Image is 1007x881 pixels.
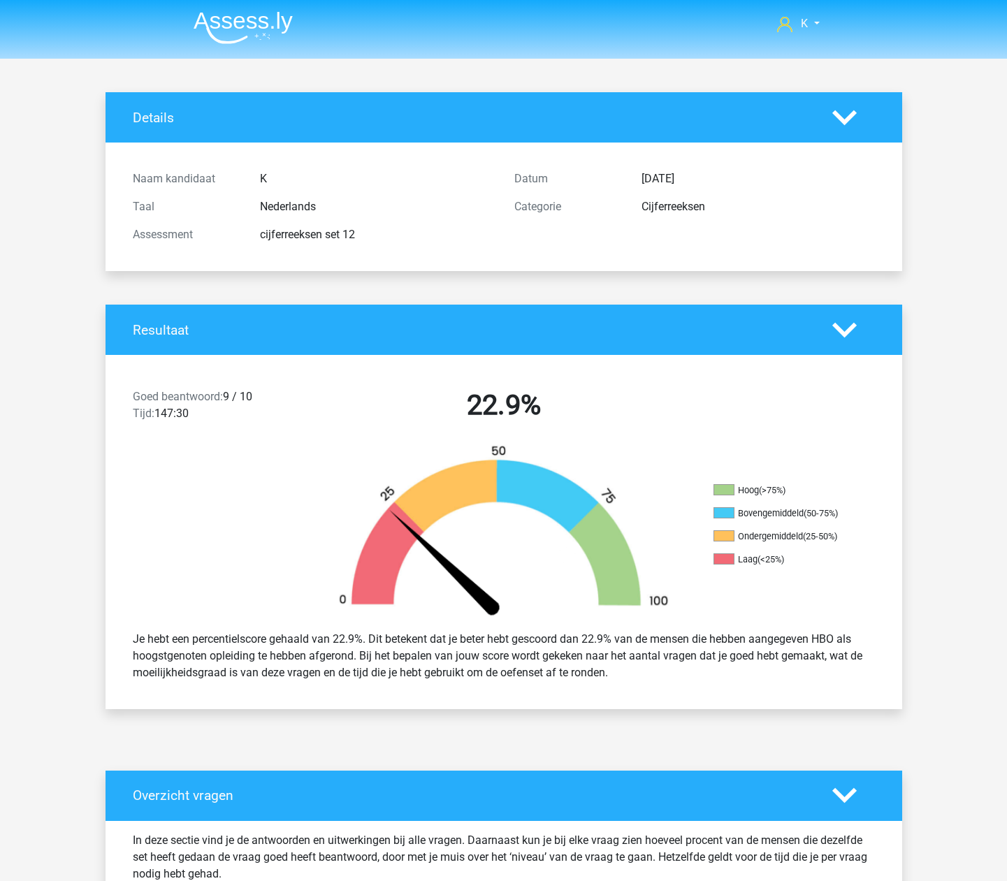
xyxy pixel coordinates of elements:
div: (>75%) [759,485,785,495]
a: K [771,15,825,32]
h4: Details [133,110,811,126]
div: Assessment [122,226,249,243]
div: Je hebt een percentielscore gehaald van 22.9%. Dit betekent dat je beter hebt gescoord dan 22.9% ... [122,625,885,687]
span: K [801,17,808,30]
div: Nederlands [249,198,504,215]
div: Categorie [504,198,631,215]
h4: Resultaat [133,322,811,338]
li: Hoog [713,484,853,497]
li: Bovengemiddeld [713,507,853,520]
div: Cijferreeksen [631,198,885,215]
h2: 22.9% [324,388,684,422]
div: (50-75%) [804,508,838,518]
div: (25-50%) [803,531,837,541]
div: cijferreeksen set 12 [249,226,504,243]
span: Tijd: [133,407,154,420]
div: 9 / 10 147:30 [122,388,313,428]
div: Naam kandidaat [122,170,249,187]
div: Taal [122,198,249,215]
li: Ondergemiddeld [713,530,853,543]
img: Assessly [194,11,293,44]
h4: Overzicht vragen [133,787,811,803]
div: (<25%) [758,554,784,565]
li: Laag [713,553,853,566]
div: K [249,170,504,187]
img: 23.d2ac941f7b31.png [315,444,693,620]
span: Goed beantwoord: [133,390,223,403]
div: Datum [504,170,631,187]
div: [DATE] [631,170,885,187]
